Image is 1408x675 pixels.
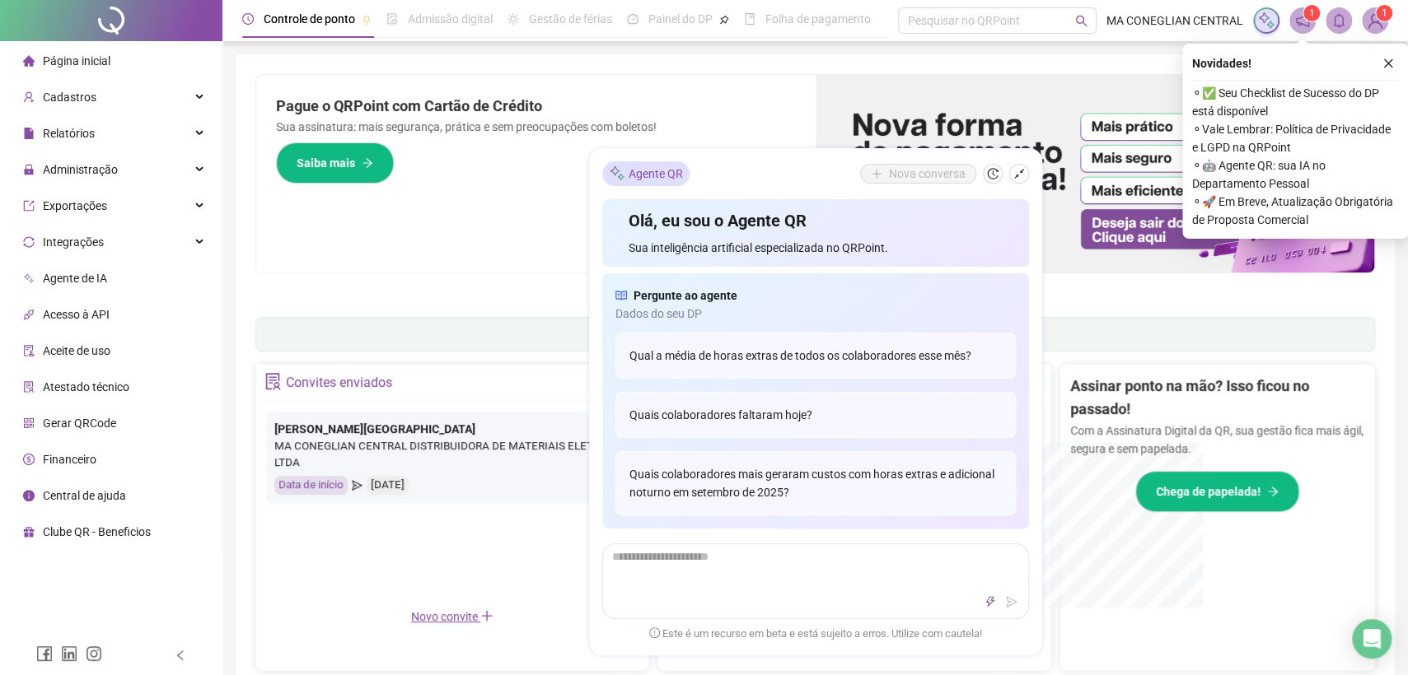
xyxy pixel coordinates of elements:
span: sync [23,236,35,248]
span: user-add [23,91,35,103]
div: Open Intercom Messenger [1352,619,1392,659]
span: book [744,13,755,25]
span: ⚬ Vale Lembrar: Política de Privacidade e LGPD na QRPoint [1192,120,1398,156]
span: Página inicial [43,54,110,67]
span: Novidades ! [1192,54,1251,72]
span: Dados do seu DP [615,305,1016,323]
span: history [987,168,999,179]
div: [DATE] [367,476,409,495]
span: Gerar QRCode [43,417,116,430]
span: dashboard [627,13,639,25]
span: read [615,286,627,305]
div: Data de início [274,476,348,495]
span: linkedin [61,645,77,662]
span: info-circle [23,490,35,501]
span: file [23,128,35,139]
span: Administração [43,163,118,176]
span: plus [480,609,494,622]
span: file-done [386,13,398,25]
span: close [1382,58,1394,69]
span: facebook [36,645,53,662]
span: pushpin [719,15,729,25]
span: Admissão digital [408,12,493,26]
span: arrow-right [1267,584,1279,595]
span: Chega de papelada! [1156,580,1261,598]
span: 1 [1309,7,1315,19]
div: [PERSON_NAME][GEOGRAPHIC_DATA] [274,420,630,438]
span: Folha de pagamento [765,12,871,26]
span: Pergunte ao agente [634,286,737,305]
span: solution [23,381,35,393]
p: Sua assinatura: mais segurança, prática e sem preocupações com boletos! [276,118,796,136]
span: shrink [1013,168,1025,179]
span: sun [508,13,519,25]
span: Saiba mais [297,154,355,172]
span: search [1075,15,1088,27]
span: solution [264,373,282,390]
span: 1 [1382,7,1387,19]
img: 30179 [1363,8,1387,33]
button: Saiba mais [276,142,394,184]
span: pushpin [362,15,372,25]
div: MA CONEGLIAN CENTRAL DISTRIBUIDORA DE MATERIAIS ELETRICOS LTDA [274,438,630,472]
span: home [23,55,35,67]
span: Relatórios [43,127,95,140]
span: Clube QR - Beneficios [43,525,151,538]
span: export [23,200,35,212]
span: ⚬ ✅ Seu Checklist de Sucesso do DP está disponível [1192,84,1398,120]
span: thunderbolt [985,596,996,607]
span: Integrações [43,235,104,249]
sup: Atualize o seu contato no menu Meus Dados [1376,5,1392,21]
span: gift [23,526,35,538]
span: Cadastros [43,91,96,104]
div: Convites enviados [286,369,392,397]
span: audit [23,345,35,356]
p: Com a Assinatura Digital da QR, sua gestão fica mais ágil, segura e sem papelada. [1070,421,1364,458]
h4: Olá, eu sou o Agente QR [671,209,1015,232]
h2: Pague o QRPoint com Cartão de Crédito [276,95,796,118]
button: thunderbolt [980,592,1000,612]
span: Acesso à API [43,308,110,321]
div: Quais colaboradores mais geraram custos com horas extras e adicional noturno em setembro de 2025? [615,451,1016,515]
span: clock-circle [242,13,254,25]
span: bell [1331,13,1346,28]
span: ⚬ 🚀 Em Breve, Atualização Obrigatória de Proposta Comercial [1192,193,1398,229]
span: ⚬ 🤖 Agente QR: sua IA no Departamento Pessoal [1192,156,1398,193]
span: notification [1295,13,1310,28]
button: send [1002,592,1022,612]
sup: 1 [1303,5,1320,21]
div: Agente QR [602,161,690,186]
span: Financeiro [43,453,96,466]
span: Exportações [43,199,107,212]
img: sparkle-icon.fc2bf0ac1784a2077858766a79e2daf3.svg [1257,12,1275,30]
button: Nova conversa [860,164,976,184]
span: Aceite de uso [43,344,110,357]
img: banner%2F096dab35-e1a4-4d07-87c2-cf089f3812bf.png [816,75,1375,272]
span: send [352,476,363,495]
span: MA CONEGLIAN CENTRAL [1106,12,1243,30]
span: Agente de IA [43,272,107,285]
span: dollar [23,454,35,465]
span: left [175,649,186,661]
span: Este é um recurso em beta e está sujeito a erros. Utilize com cautela! [649,626,982,642]
span: Atestado técnico [43,380,129,393]
div: Qual a média de horas extras de todos os colaboradores esse mês? [615,333,1016,379]
span: arrow-right [362,157,373,169]
h2: Assinar ponto na mão? Isso ficou no passado! [1070,375,1364,421]
img: banner%2F02c71560-61a6-44d4-94b9-c8ab97240462.png [1070,464,1364,562]
span: api [23,309,35,320]
img: icon [615,209,659,257]
span: Novo convite [411,610,494,623]
span: Painel do DP [648,12,713,26]
span: Central de ajuda [43,489,126,502]
button: Chega de papelada! [1135,569,1299,610]
img: sparkle-icon.fc2bf0ac1784a2077858766a79e2daf3.svg [609,165,625,182]
span: Controle de ponto [264,12,355,26]
span: exclamation-circle [649,627,660,638]
span: Sua inteligência artificial especializada no QRPoint. [671,239,1015,257]
span: Gestão de férias [529,12,612,26]
span: instagram [86,645,102,662]
div: Quais colaboradores faltaram hoje? [615,392,1016,438]
span: lock [23,164,35,175]
span: qrcode [23,417,35,429]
